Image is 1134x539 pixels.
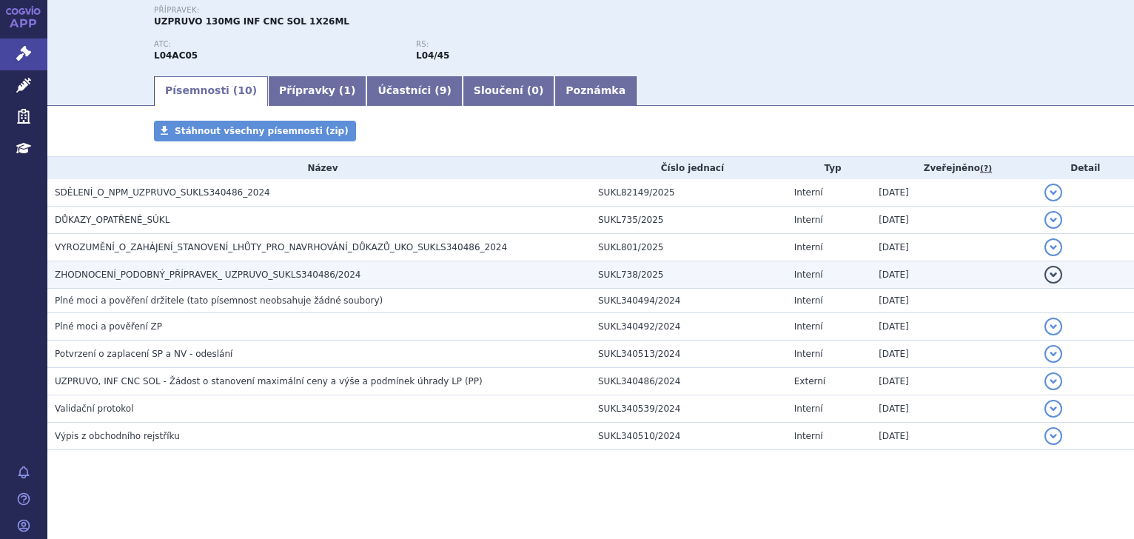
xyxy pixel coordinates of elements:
[871,207,1037,234] td: [DATE]
[55,187,270,198] span: SDĚLENÍ_O_NPM_UZPRUVO_SUKLS340486_2024
[154,76,268,106] a: Písemnosti (10)
[591,395,787,423] td: SUKL340539/2024
[591,289,787,313] td: SUKL340494/2024
[416,50,449,61] strong: ustekinumab pro léčbu Crohnovy choroby
[794,404,823,414] span: Interní
[55,404,134,414] span: Validační protokol
[591,313,787,341] td: SUKL340492/2024
[55,295,184,306] span: Plné moci a pověření držitele
[591,207,787,234] td: SUKL735/2025
[1037,157,1134,179] th: Detail
[591,341,787,368] td: SUKL340513/2024
[55,349,232,359] span: Potvrzení o zaplacení SP a NV - odeslání
[591,368,787,395] td: SUKL340486/2024
[343,84,351,96] span: 1
[794,242,823,252] span: Interní
[47,157,591,179] th: Název
[463,76,554,106] a: Sloučení (0)
[154,121,356,141] a: Stáhnout všechny písemnosti (zip)
[794,349,823,359] span: Interní
[871,395,1037,423] td: [DATE]
[871,157,1037,179] th: Zveřejněno
[787,157,871,179] th: Typ
[154,16,349,27] span: UZPRUVO 130MG INF CNC SOL 1X26ML
[794,321,823,332] span: Interní
[154,6,678,15] p: Přípravek:
[871,341,1037,368] td: [DATE]
[1044,184,1062,201] button: detail
[871,423,1037,450] td: [DATE]
[1044,318,1062,335] button: detail
[55,431,180,441] span: Výpis z obchodního rejstříku
[871,179,1037,207] td: [DATE]
[531,84,539,96] span: 0
[871,261,1037,289] td: [DATE]
[55,321,162,332] span: Plné moci a pověření ZP
[591,179,787,207] td: SUKL82149/2025
[1044,400,1062,418] button: detail
[55,376,483,386] span: UZPRUVO, INF CNC SOL - Žádost o stanovení maximální ceny a výše a podmínek úhrady LP (PP)
[794,187,823,198] span: Interní
[55,215,170,225] span: DŮKAZY_OPATŘENÉ_SÚKL
[871,368,1037,395] td: [DATE]
[794,431,823,441] span: Interní
[871,313,1037,341] td: [DATE]
[794,376,825,386] span: Externí
[154,40,401,49] p: ATC:
[55,269,360,280] span: ZHODNOCENÍ_PODOBNÝ_PŘÍPRAVEK_ UZPRUVO_SUKLS340486/2024
[440,84,447,96] span: 9
[980,164,992,174] abbr: (?)
[187,295,383,306] span: (tato písemnost neobsahuje žádné soubory)
[591,157,787,179] th: Číslo jednací
[1044,427,1062,445] button: detail
[794,269,823,280] span: Interní
[366,76,462,106] a: Účastníci (9)
[416,40,663,49] p: RS:
[591,234,787,261] td: SUKL801/2025
[55,242,507,252] span: VYROZUMĚNÍ_O_ZAHÁJENÍ_STANOVENÍ_LHŮTY_PRO_NAVRHOVÁNÍ_DŮKAZŮ_UKO_SUKLS340486_2024
[1044,238,1062,256] button: detail
[1044,372,1062,390] button: detail
[238,84,252,96] span: 10
[268,76,366,106] a: Přípravky (1)
[794,295,823,306] span: Interní
[554,76,637,106] a: Poznámka
[175,126,349,136] span: Stáhnout všechny písemnosti (zip)
[871,289,1037,313] td: [DATE]
[591,261,787,289] td: SUKL738/2025
[1044,266,1062,284] button: detail
[1044,345,1062,363] button: detail
[591,423,787,450] td: SUKL340510/2024
[154,50,198,61] strong: USTEKINUMAB
[871,234,1037,261] td: [DATE]
[1044,211,1062,229] button: detail
[794,215,823,225] span: Interní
